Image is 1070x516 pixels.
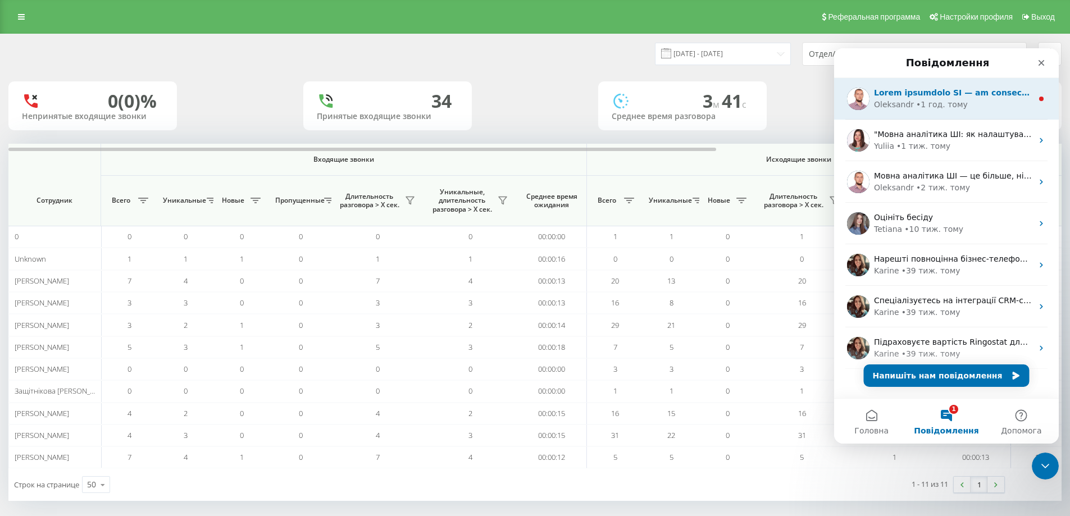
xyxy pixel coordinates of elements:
td: 00:00:18 [517,336,587,358]
span: 0 [240,364,244,374]
span: 3 [468,342,472,352]
span: 0 [128,364,131,374]
span: Головна [20,378,54,386]
img: Profile image for Karine [13,206,35,228]
span: 3 [800,364,804,374]
span: 3 [703,89,722,113]
span: 3 [376,298,380,308]
span: 0 [613,254,617,264]
span: 1 [184,254,188,264]
span: 4 [468,276,472,286]
div: Принятые входящие звонки [317,112,458,121]
span: 0 [726,320,730,330]
span: Исходящие звонки [613,155,985,164]
span: 3 [468,298,472,308]
span: 0 [299,452,303,462]
span: Спеціалізуєтесь на інтеграції CRM-систем? 😎 Маємо не тільки вигідні умови партнерства для вас, ал... [40,248,782,257]
span: 3 [128,298,131,308]
span: 0 [240,276,244,286]
span: Unknown [15,254,46,264]
span: 4 [128,430,131,440]
span: 1 [240,342,244,352]
span: 0 [240,430,244,440]
span: 7 [800,342,804,352]
button: Допомога [150,350,225,395]
span: Среднее время ожидания [525,192,578,209]
span: 0 [299,276,303,286]
span: 5 [613,452,617,462]
span: 0 [468,231,472,241]
div: Непринятые входящие звонки [22,112,163,121]
span: [PERSON_NAME] [15,452,69,462]
span: 3 [468,430,472,440]
span: 3 [128,320,131,330]
div: • 10 тиж. тому [70,175,129,187]
span: 5 [376,342,380,352]
span: Оцініть бесіду [40,165,99,173]
span: Пропущенные [275,196,321,205]
span: 0 [184,231,188,241]
span: 0 [240,408,244,418]
div: Среднее время разговора [612,112,753,121]
span: 1 [893,452,896,462]
span: Входящие звонки [130,155,557,164]
td: 00:00:00 [517,358,587,380]
span: 0 [726,231,730,241]
span: 0 [299,386,303,396]
span: м [713,98,722,111]
div: Karine [40,217,65,229]
span: 2 [468,408,472,418]
span: 7 [613,342,617,352]
span: 0 [376,386,380,396]
span: 4 [184,276,188,286]
span: 0 [15,231,19,241]
span: Защітнікова [PERSON_NAME] [15,386,112,396]
span: 0 [128,386,131,396]
div: Karine [40,300,65,312]
span: 0 [128,231,131,241]
span: 3 [184,342,188,352]
span: 0 [240,386,244,396]
span: 1 [613,386,617,396]
span: 15 [667,408,675,418]
td: 00:00:13 [517,292,587,314]
span: [PERSON_NAME] [15,320,69,330]
span: 1 [670,231,673,241]
span: Новые [219,196,247,205]
span: Настройки профиля [940,12,1013,21]
span: 0 [468,364,472,374]
span: 0 [299,298,303,308]
div: Oleksandr [40,134,80,145]
img: Profile image for Karine [13,289,35,311]
span: 1 [128,254,131,264]
span: 0 [240,231,244,241]
span: 2 [184,408,188,418]
span: Повідомлення [80,378,144,386]
span: 1 [800,231,804,241]
span: [PERSON_NAME] [15,276,69,286]
span: [PERSON_NAME] [15,298,69,308]
span: 16 [798,298,806,308]
span: 0 [670,254,673,264]
span: 1 [376,254,380,264]
span: Строк на странице [14,480,79,490]
span: Допомога [167,378,207,386]
span: 29 [798,320,806,330]
span: 7 [376,276,380,286]
span: 41 [722,89,746,113]
span: 5 [800,452,804,462]
span: Уникальные [163,196,203,205]
span: 0 [726,254,730,264]
div: 50 [87,479,96,490]
div: 0 (0)% [108,90,157,112]
span: Сотрудник [18,196,91,205]
td: 00:00:15 [517,403,587,424]
span: [PERSON_NAME] [15,430,69,440]
button: Напишіть нам повідомлення [30,316,195,339]
span: Підраховуєте вартість Ringostat для вас? Давайте допоможу розібратися з цінами та підкажу, як ви ... [40,289,547,298]
span: 0 [726,298,730,308]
